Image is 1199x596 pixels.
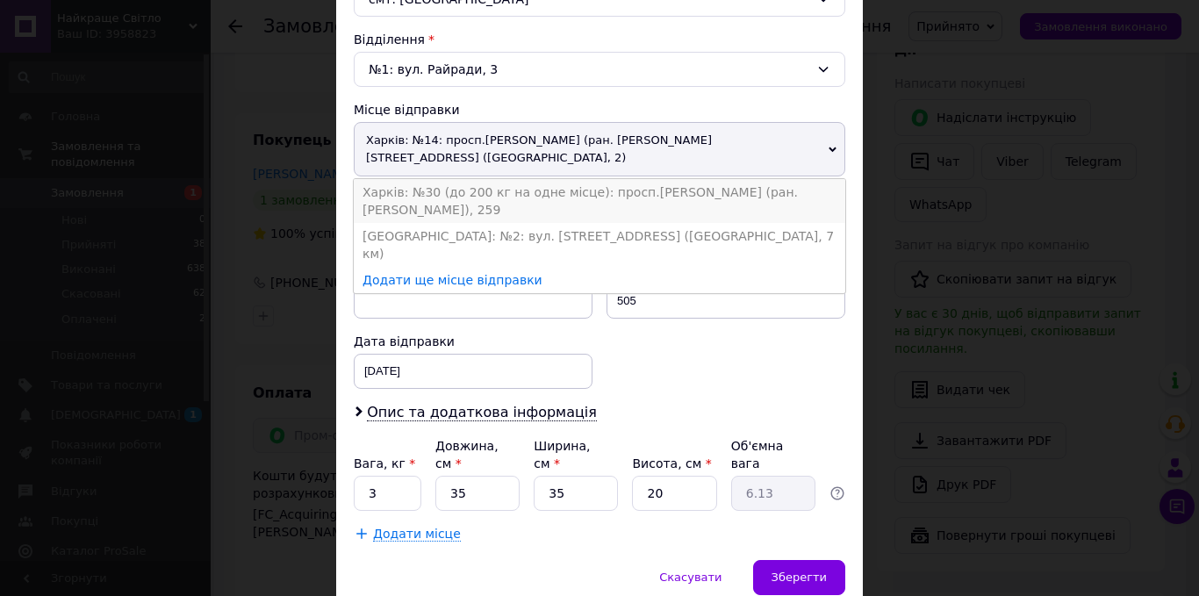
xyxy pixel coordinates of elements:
span: Харків: №14: просп.[PERSON_NAME] (ран. [PERSON_NAME][STREET_ADDRESS] ([GEOGRAPHIC_DATA], 2) [354,122,845,176]
span: Опис та додаткова інформація [367,404,597,421]
label: Висота, см [632,456,711,470]
span: Додати місце [373,527,461,542]
div: Дата відправки [354,333,592,350]
span: Зберегти [772,571,827,584]
span: Скасувати [659,571,722,584]
div: Відділення [354,31,845,48]
div: №1: вул. Райради, 3 [354,52,845,87]
label: Вага, кг [354,456,415,470]
span: Місце відправки [354,103,460,117]
a: Додати ще місце відправки [363,273,542,287]
label: Довжина, см [435,439,499,470]
li: Харків: №30 (до 200 кг на одне місце): просп.[PERSON_NAME] (ран. [PERSON_NAME]), 259 [354,179,845,223]
li: [GEOGRAPHIC_DATA]: №2: вул. [STREET_ADDRESS] ([GEOGRAPHIC_DATA], 7 км) [354,223,845,267]
label: Ширина, см [534,439,590,470]
div: Об'ємна вага [731,437,815,472]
